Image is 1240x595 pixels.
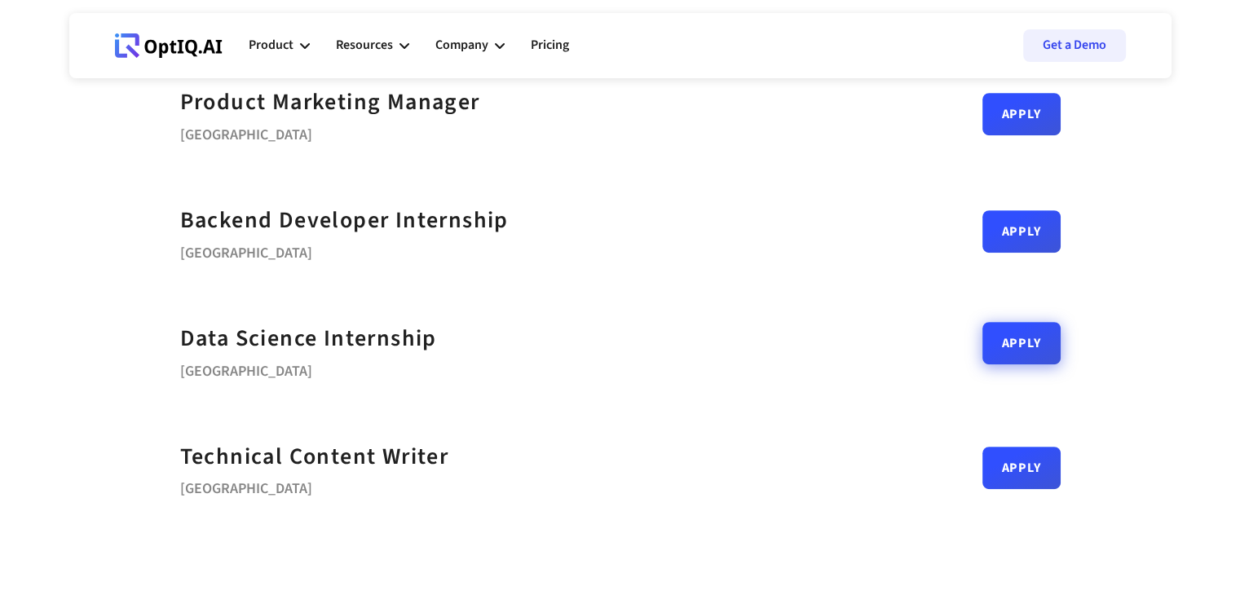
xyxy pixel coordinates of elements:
[180,439,449,475] a: Technical Content Writer
[180,204,509,236] strong: Backend Developer Internship
[336,34,393,56] div: Resources
[982,210,1061,253] a: Apply
[435,34,488,56] div: Company
[531,21,569,70] a: Pricing
[115,21,223,70] a: Webflow Homepage
[180,440,449,473] strong: Technical Content Writer
[115,57,116,58] div: Webflow Homepage
[180,202,509,239] a: Backend Developer Internship
[180,239,509,262] div: [GEOGRAPHIC_DATA]
[982,447,1061,489] a: Apply
[180,121,480,143] div: [GEOGRAPHIC_DATA]
[982,322,1061,364] a: Apply
[180,322,437,355] strong: Data Science Internship
[336,21,409,70] div: Resources
[180,84,480,121] a: Product Marketing Manager
[982,93,1061,135] a: Apply
[180,357,437,380] div: [GEOGRAPHIC_DATA]
[180,474,449,497] div: [GEOGRAPHIC_DATA]
[249,21,310,70] div: Product
[180,320,437,357] a: Data Science Internship
[249,34,293,56] div: Product
[1023,29,1126,62] a: Get a Demo
[435,21,505,70] div: Company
